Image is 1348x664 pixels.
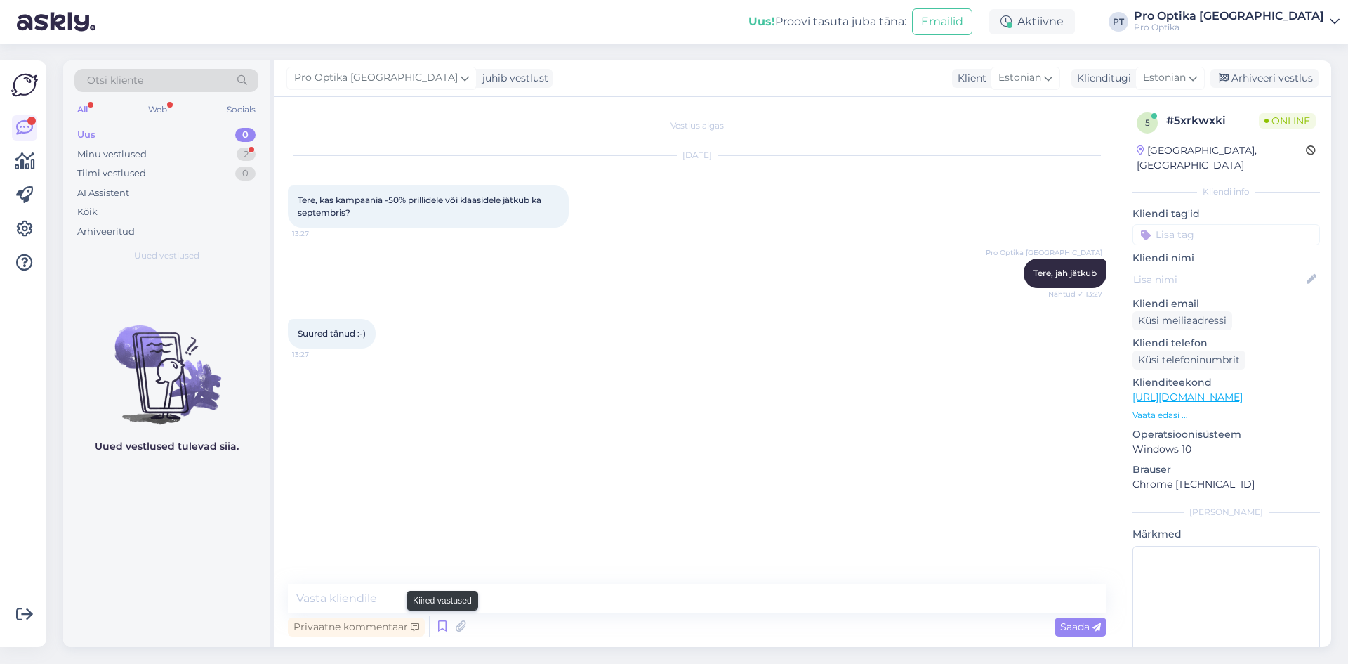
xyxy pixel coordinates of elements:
[288,618,425,637] div: Privaatne kommentaar
[1048,289,1102,299] span: Nähtud ✓ 13:27
[77,167,146,181] div: Tiimi vestlused
[1132,351,1245,370] div: Küsi telefoninumbrit
[1137,143,1306,173] div: [GEOGRAPHIC_DATA], [GEOGRAPHIC_DATA]
[1132,427,1320,442] p: Operatsioonisüsteem
[1132,462,1320,477] p: Brauser
[224,100,258,119] div: Socials
[912,8,972,35] button: Emailid
[1132,224,1320,245] input: Lisa tag
[413,594,472,607] small: Kiired vastused
[748,13,906,30] div: Proovi tasuta juba täna:
[288,149,1106,162] div: [DATE]
[1132,391,1243,403] a: [URL][DOMAIN_NAME]
[1132,311,1232,330] div: Küsi meiliaadressi
[477,71,548,86] div: juhib vestlust
[294,70,458,86] span: Pro Optika [GEOGRAPHIC_DATA]
[77,128,95,142] div: Uus
[1132,336,1320,351] p: Kliendi telefon
[292,349,345,360] span: 13:27
[1132,375,1320,390] p: Klienditeekond
[237,148,256,162] div: 2
[1132,207,1320,221] p: Kliendi tag'id
[235,128,256,142] div: 0
[1166,112,1259,129] div: # 5xrkwxki
[998,70,1041,86] span: Estonian
[1143,70,1186,86] span: Estonian
[1210,69,1319,88] div: Arhiveeri vestlus
[292,228,345,239] span: 13:27
[1134,11,1324,22] div: Pro Optika [GEOGRAPHIC_DATA]
[989,9,1075,34] div: Aktiivne
[1033,268,1097,278] span: Tere, jah jätkub
[1132,297,1320,311] p: Kliendi email
[1259,113,1316,129] span: Online
[1060,620,1101,633] span: Saada
[77,186,129,200] div: AI Assistent
[298,195,543,218] span: Tere, kas kampaania -50% prillidele või klaasidele jätkub ka septembris?
[63,300,270,427] img: No chats
[1132,442,1320,457] p: Windows 10
[1132,527,1320,542] p: Märkmed
[1132,409,1320,422] p: Vaata edasi ...
[1145,117,1150,128] span: 5
[288,119,1106,132] div: Vestlus algas
[134,249,199,262] span: Uued vestlused
[235,167,256,181] div: 0
[1134,11,1340,33] a: Pro Optika [GEOGRAPHIC_DATA]Pro Optika
[77,225,135,239] div: Arhiveeritud
[1132,477,1320,492] p: Chrome [TECHNICAL_ID]
[1071,71,1131,86] div: Klienditugi
[1132,185,1320,198] div: Kliendi info
[1132,251,1320,266] p: Kliendi nimi
[1134,22,1324,33] div: Pro Optika
[77,148,147,162] div: Minu vestlused
[95,439,239,454] p: Uued vestlused tulevad siia.
[1132,506,1320,519] div: [PERSON_NAME]
[298,328,366,339] span: Suured tänud :-)
[1133,272,1304,287] input: Lisa nimi
[145,100,170,119] div: Web
[77,205,98,219] div: Kõik
[986,247,1102,258] span: Pro Optika [GEOGRAPHIC_DATA]
[87,73,143,88] span: Otsi kliente
[1109,12,1128,32] div: PT
[952,71,986,86] div: Klient
[748,15,775,28] b: Uus!
[11,72,38,98] img: Askly Logo
[74,100,91,119] div: All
